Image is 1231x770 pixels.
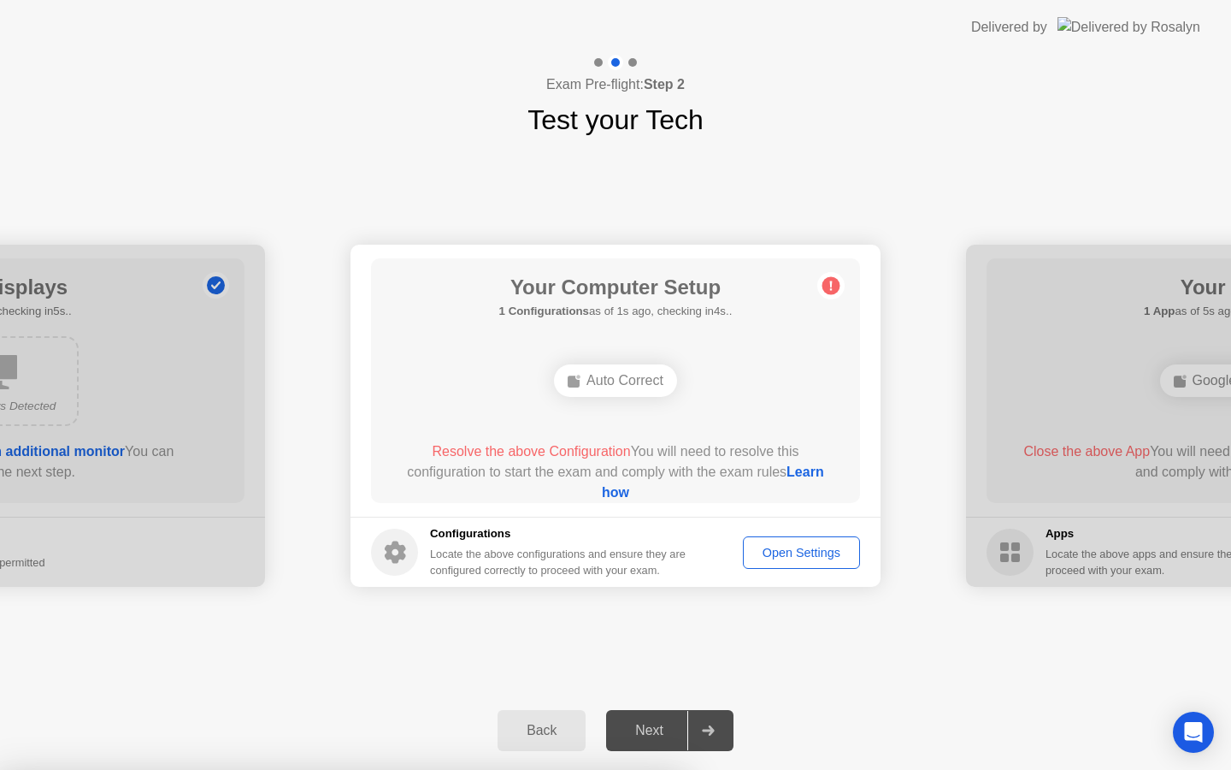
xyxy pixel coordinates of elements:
div: Open Intercom Messenger [1173,712,1214,753]
h5: Configurations [430,525,689,542]
span: Resolve the above Configuration [432,444,630,459]
div: Next [611,723,687,738]
div: Back [503,723,580,738]
h4: Exam Pre-flight: [546,74,685,95]
img: Delivered by Rosalyn [1057,17,1200,37]
b: 1 Configurations [499,305,589,317]
div: Delivered by [971,17,1047,38]
b: Step 2 [644,77,685,92]
h1: Your Computer Setup [499,272,733,303]
div: Locate the above configurations and ensure they are configured correctly to proceed with your exam. [430,546,689,578]
h5: as of 1s ago, checking in4s.. [499,303,733,320]
div: Auto Correct [554,364,677,397]
div: You will need to resolve this configuration to start the exam and comply with the exam rules [396,441,836,503]
h1: Test your Tech [527,99,704,140]
div: Open Settings [749,546,854,560]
